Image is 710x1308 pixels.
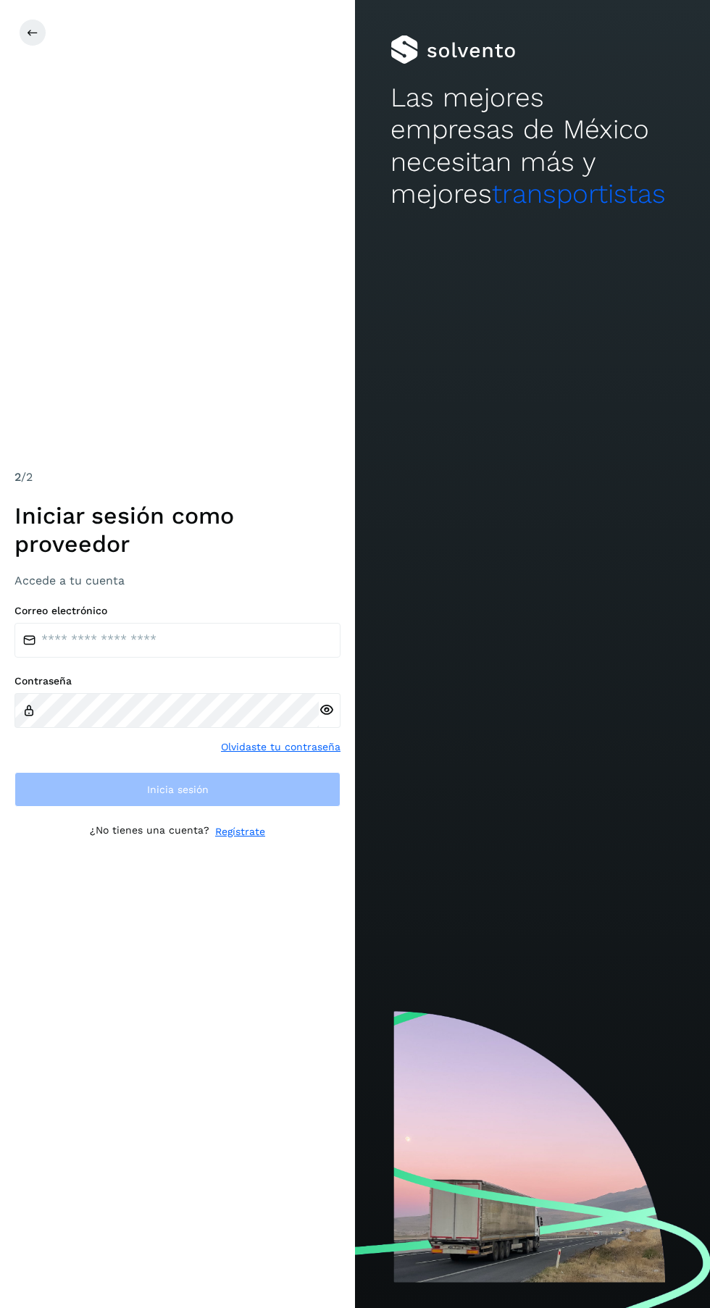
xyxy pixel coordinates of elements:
[14,470,21,484] span: 2
[14,605,341,617] label: Correo electrónico
[147,784,209,795] span: Inicia sesión
[14,772,341,807] button: Inicia sesión
[14,469,341,486] div: /2
[14,502,341,558] h1: Iniciar sesión como proveedor
[90,824,209,839] p: ¿No tienes una cuenta?
[492,178,666,209] span: transportistas
[221,739,341,755] a: Olvidaste tu contraseña
[215,824,265,839] a: Regístrate
[390,82,674,211] h2: Las mejores empresas de México necesitan más y mejores
[14,675,341,687] label: Contraseña
[14,574,341,587] h3: Accede a tu cuenta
